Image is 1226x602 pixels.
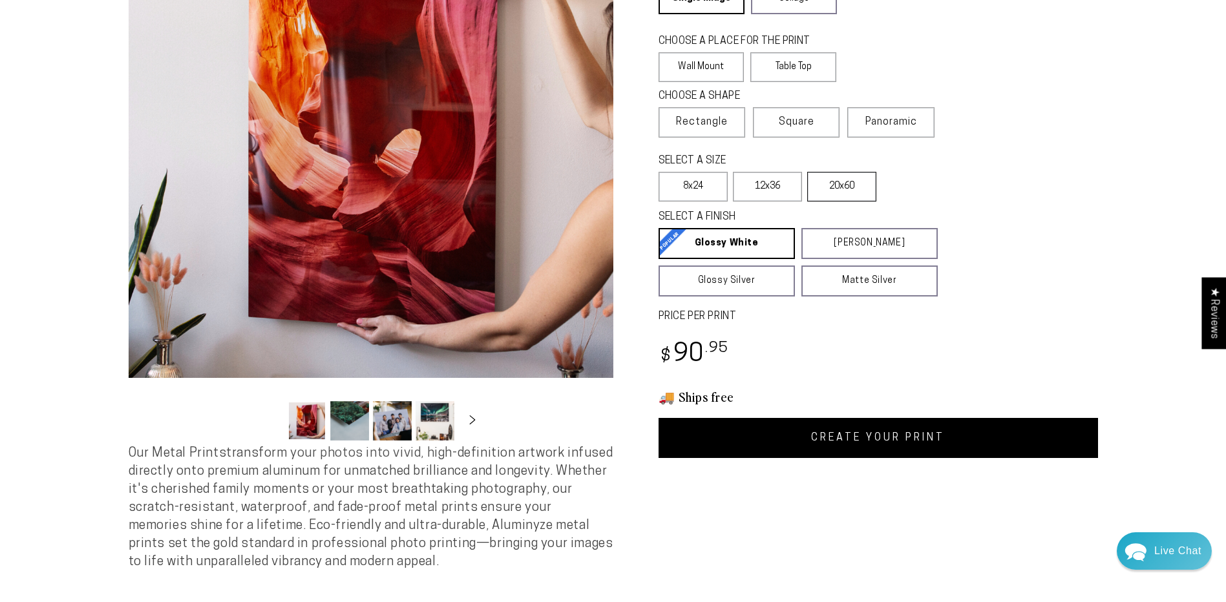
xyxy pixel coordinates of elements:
button: Load image 1 in gallery view [288,401,326,441]
legend: SELECT A FINISH [659,210,907,225]
a: CREATE YOUR PRINT [659,418,1098,458]
bdi: 90 [659,342,729,368]
button: Load image 4 in gallery view [416,401,454,441]
label: Table Top [750,52,836,82]
a: Glossy White [659,228,795,259]
div: Click to open Judge.me floating reviews tab [1201,277,1226,349]
button: Slide right [458,406,487,435]
label: Wall Mount [659,52,745,82]
span: Our Metal Prints transform your photos into vivid, high-definition artwork infused directly onto ... [129,447,613,568]
button: Load image 3 in gallery view [373,401,412,441]
button: Slide left [255,406,284,435]
button: Load image 2 in gallery view [330,401,369,441]
a: Glossy Silver [659,265,795,296]
a: Matte Silver [801,265,938,296]
a: [PERSON_NAME] [801,228,938,259]
h3: 🚚 Ships free [659,388,1098,405]
span: Panoramic [865,117,917,127]
span: Rectangle [676,114,728,130]
span: Square [779,114,814,130]
legend: CHOOSE A SHAPE [659,89,827,104]
div: Chat widget toggle [1117,532,1212,570]
legend: SELECT A SIZE [659,154,834,169]
label: 8x24 [659,172,728,202]
sup: .95 [705,341,728,356]
label: 20x60 [807,172,876,202]
label: 12x36 [733,172,802,202]
legend: CHOOSE A PLACE FOR THE PRINT [659,34,825,49]
div: Contact Us Directly [1154,532,1201,570]
label: PRICE PER PRINT [659,309,1098,324]
span: $ [661,348,671,366]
